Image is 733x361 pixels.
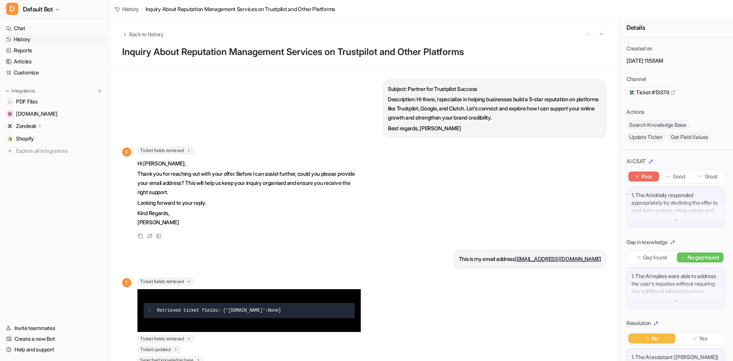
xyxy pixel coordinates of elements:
[388,95,601,122] p: Description: Hi there, I specialize in helping businesses build a 5-star reputation on platforms ...
[16,110,57,118] span: [DOMAIN_NAME]
[137,147,194,154] span: Ticket fields retrieved
[626,108,644,116] p: Actions
[137,169,361,197] p: Thank you for reaching out with your offer. Before I can assist further, could you please provide...
[3,333,107,344] a: Create a new Bot
[629,90,635,95] img: zendesk
[265,308,268,313] span: :
[3,45,107,56] a: Reports
[268,308,279,313] span: None
[626,57,725,65] p: [DATE] 11:58AM
[218,308,220,313] span: :
[122,147,131,157] span: D
[3,133,107,144] a: ShopifyShopify
[631,272,720,295] p: 1. The AI replies were able to address the user's inquiries without requiring any additional info...
[3,34,107,45] a: History
[8,99,12,104] img: PDF Files
[3,96,107,107] a: PDF FilesPDF Files
[626,133,665,142] span: Update Ticket
[586,31,591,37] img: Previous session
[596,29,606,39] button: Go to next session
[3,67,107,78] a: Customize
[145,5,335,13] span: Inquiry About Reputation Management Services on Trustpilot and Other Platforms
[673,217,679,223] img: down-arrow
[3,344,107,355] a: Help and support
[129,30,164,38] span: Back to history
[141,5,143,13] span: /
[8,112,12,116] img: wovenwood.co.uk
[157,308,218,313] span: Retrieved ticket fields
[23,4,53,15] span: Default Bot
[626,75,646,83] p: Channel
[673,298,679,304] img: down-arrow
[137,209,361,227] p: Kind Regards, [PERSON_NAME]
[16,122,36,130] p: Zendesk
[652,335,658,342] p: No
[6,3,18,15] span: D
[643,254,667,261] p: Gap found
[629,89,676,96] a: Ticket #13878
[626,238,668,246] p: Gap in knowledge
[705,173,718,180] p: Great
[3,146,107,156] a: Explore all integrations
[388,124,601,133] p: Best regards, [PERSON_NAME]
[626,120,689,130] span: Search Knowledge Base
[137,335,194,343] span: Ticket fields retrieved
[115,5,139,13] a: History
[122,5,139,13] span: History
[122,278,131,287] span: D
[688,254,719,261] p: No gap found
[641,173,652,180] p: Poor
[122,47,606,58] h1: Inquiry About Reputation Management Services on Trustpilot and Other Platforms
[626,319,651,327] p: Resolution
[122,30,164,38] button: Back to history
[5,88,10,94] img: expand menu
[699,335,707,342] p: Yes
[459,254,601,264] p: This is my email address
[97,88,102,94] img: menu_add.svg
[278,308,281,313] span: }
[223,308,226,313] span: {
[583,29,593,39] button: Go to previous session
[8,124,12,128] img: Zendesk
[137,159,361,168] p: Hi [PERSON_NAME],
[626,157,646,165] p: AI CSAT
[16,135,34,142] span: Shopify
[11,88,35,94] p: Integrations
[636,89,669,96] span: Ticket #13878
[619,18,733,37] div: Details
[3,108,107,119] a: wovenwood.co.uk[DOMAIN_NAME]
[631,191,720,214] p: 1. The AI initially responded appropriately by declining the offer to post fake reviews, citing v...
[3,23,107,34] a: Chat
[148,306,151,315] div: 1
[388,84,601,94] p: Subject: Partner for Trustpilot Success
[3,323,107,333] a: Invite teammates
[137,346,181,353] span: Ticket updated
[137,278,194,285] span: Ticket fields retrieved
[8,136,12,141] img: Shopify
[137,198,361,207] p: Looking forward to your reply.
[599,31,604,37] img: Next session
[6,147,14,155] img: explore all integrations
[3,56,107,67] a: Articles
[515,256,601,262] a: [EMAIL_ADDRESS][DOMAIN_NAME]
[16,98,37,105] span: PDF Files
[226,308,265,313] span: '[DOMAIN_NAME]'
[673,173,685,180] p: Good
[668,133,711,142] span: Get Field Values
[16,145,103,157] span: Explore all integrations
[3,87,37,95] button: Integrations
[626,45,652,52] p: Created on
